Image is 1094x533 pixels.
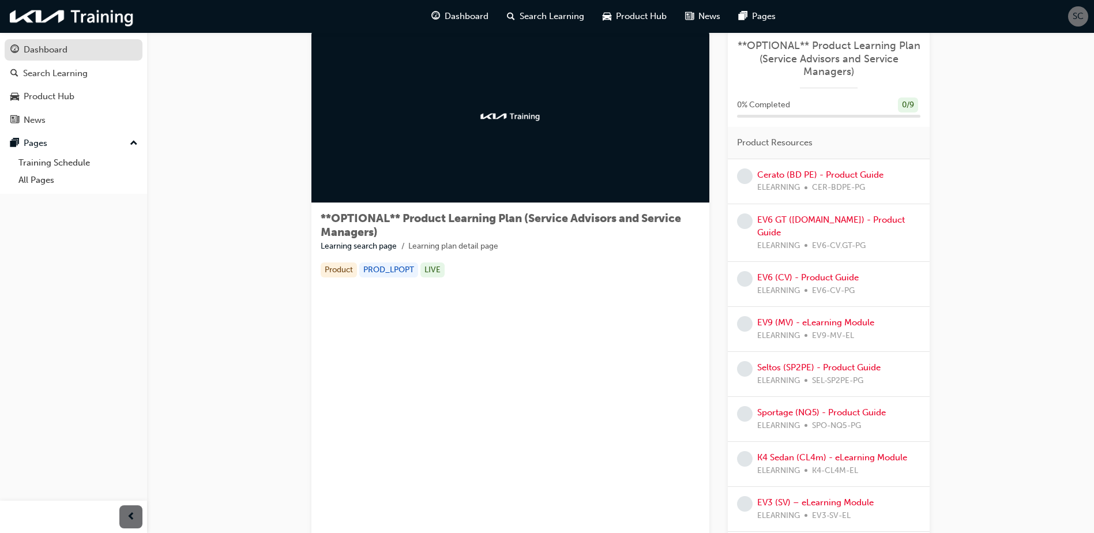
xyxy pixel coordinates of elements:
[321,241,397,251] a: Learning search page
[757,497,874,508] a: EV3 (SV) – eLearning Module
[5,110,142,131] a: News
[812,509,851,523] span: EV3-SV-EL
[737,316,753,332] span: learningRecordVerb_NONE-icon
[445,10,488,23] span: Dashboard
[737,271,753,287] span: learningRecordVerb_NONE-icon
[737,451,753,467] span: learningRecordVerb_NONE-icon
[737,168,753,184] span: learningRecordVerb_NONE-icon
[10,115,19,126] span: news-icon
[812,181,865,194] span: CER-BDPE-PG
[739,9,747,24] span: pages-icon
[24,90,74,103] div: Product Hub
[422,5,498,28] a: guage-iconDashboard
[757,239,800,253] span: ELEARNING
[616,10,667,23] span: Product Hub
[10,69,18,79] span: search-icon
[5,39,142,61] a: Dashboard
[6,5,138,28] img: kia-training
[757,464,800,478] span: ELEARNING
[812,419,861,433] span: SPO-NQ5-PG
[757,452,907,463] a: K4 Sedan (CL4m) - eLearning Module
[737,213,753,229] span: learningRecordVerb_NONE-icon
[498,5,593,28] a: search-iconSearch Learning
[676,5,730,28] a: news-iconNews
[757,181,800,194] span: ELEARNING
[603,9,611,24] span: car-icon
[737,361,753,377] span: learningRecordVerb_NONE-icon
[420,262,445,278] div: LIVE
[479,111,542,122] img: kia-training
[5,133,142,154] button: Pages
[812,329,854,343] span: EV9-MV-EL
[1068,6,1088,27] button: SC
[757,170,884,180] a: Cerato (BD PE) - Product Guide
[14,154,142,172] a: Training Schedule
[757,509,800,523] span: ELEARNING
[812,374,863,388] span: SEL-SP2PE-PG
[737,406,753,422] span: learningRecordVerb_NONE-icon
[10,92,19,102] span: car-icon
[898,97,918,113] div: 0 / 9
[359,262,418,278] div: PROD_LPOPT
[23,67,88,80] div: Search Learning
[757,419,800,433] span: ELEARNING
[812,284,855,298] span: EV6-CV-PG
[752,10,776,23] span: Pages
[520,10,584,23] span: Search Learning
[757,284,800,298] span: ELEARNING
[5,37,142,133] button: DashboardSearch LearningProduct HubNews
[737,496,753,512] span: learningRecordVerb_NONE-icon
[24,137,47,150] div: Pages
[730,5,785,28] a: pages-iconPages
[757,329,800,343] span: ELEARNING
[5,86,142,107] a: Product Hub
[5,63,142,84] a: Search Learning
[408,240,498,253] li: Learning plan detail page
[127,510,136,524] span: prev-icon
[14,171,142,189] a: All Pages
[431,9,440,24] span: guage-icon
[685,9,694,24] span: news-icon
[737,39,920,78] a: **OPTIONAL** Product Learning Plan (Service Advisors and Service Managers)
[130,136,138,151] span: up-icon
[757,215,905,238] a: EV6 GT ([DOMAIN_NAME]) - Product Guide
[1073,10,1084,23] span: SC
[757,374,800,388] span: ELEARNING
[321,212,681,239] span: **OPTIONAL** Product Learning Plan (Service Advisors and Service Managers)
[24,114,46,127] div: News
[698,10,720,23] span: News
[757,362,881,373] a: Seltos (SP2PE) - Product Guide
[321,262,357,278] div: Product
[757,272,859,283] a: EV6 (CV) - Product Guide
[24,43,67,57] div: Dashboard
[737,99,790,112] span: 0 % Completed
[757,317,874,328] a: EV9 (MV) - eLearning Module
[812,464,858,478] span: K4-CL4M-EL
[10,45,19,55] span: guage-icon
[507,9,515,24] span: search-icon
[737,136,813,149] span: Product Resources
[757,407,886,418] a: Sportage (NQ5) - Product Guide
[593,5,676,28] a: car-iconProduct Hub
[10,138,19,149] span: pages-icon
[812,239,866,253] span: EV6-CV.GT-PG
